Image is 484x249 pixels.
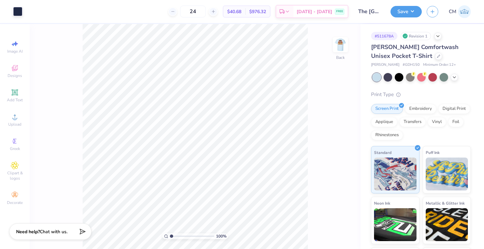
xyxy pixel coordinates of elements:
div: Embroidery [405,104,436,114]
span: Minimum Order: 12 + [423,62,456,68]
a: CM [449,5,471,18]
button: Save [390,6,422,17]
div: # 511678A [371,32,397,40]
span: [PERSON_NAME] Comfortwash Unisex Pocket T-Shirt [371,43,459,60]
div: Digital Print [438,104,470,114]
span: [PERSON_NAME] [371,62,399,68]
img: Standard [374,158,417,190]
span: Standard [374,149,391,156]
span: Chat with us. [40,229,67,235]
div: Rhinestones [371,130,403,140]
img: Chloe Murlin [458,5,471,18]
input: Untitled Design [353,5,386,18]
div: Vinyl [428,117,446,127]
div: Back [336,55,345,61]
span: Decorate [7,200,23,205]
span: Metallic & Glitter Ink [426,200,465,207]
div: Transfers [399,117,426,127]
div: Print Type [371,91,471,98]
span: FREE [336,9,343,14]
span: 100 % [216,233,227,239]
span: Image AI [7,49,23,54]
img: Metallic & Glitter Ink [426,208,468,241]
span: Upload [8,122,21,127]
div: Screen Print [371,104,403,114]
img: Neon Ink [374,208,417,241]
span: Add Text [7,97,23,103]
span: $976.32 [249,8,266,15]
div: Applique [371,117,397,127]
div: Foil [448,117,464,127]
span: CM [449,8,456,15]
span: Clipart & logos [3,170,26,181]
span: Greek [10,146,20,151]
strong: Need help? [16,229,40,235]
span: Designs [8,73,22,78]
span: Neon Ink [374,200,390,207]
img: Back [334,38,347,51]
span: # GDH150 [403,62,420,68]
span: $40.68 [227,8,241,15]
img: Puff Ink [426,158,468,190]
div: Revision 1 [401,32,431,40]
span: Puff Ink [426,149,440,156]
span: [DATE] - [DATE] [297,8,332,15]
input: – – [180,6,206,17]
